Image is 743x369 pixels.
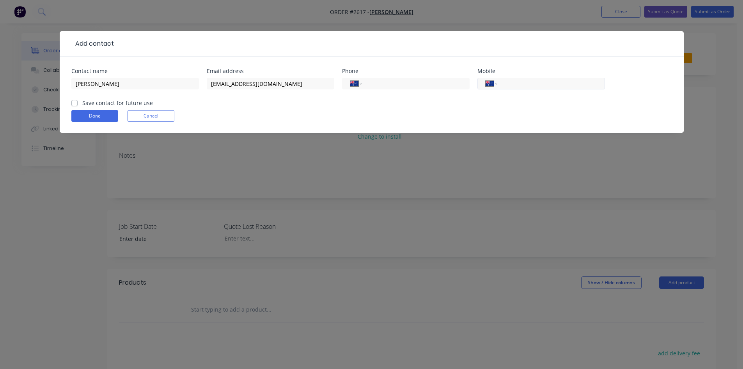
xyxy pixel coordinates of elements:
label: Save contact for future use [82,99,153,107]
div: Email address [207,68,334,74]
div: Add contact [71,39,114,48]
div: Mobile [477,68,605,74]
div: Contact name [71,68,199,74]
button: Cancel [128,110,174,122]
div: Phone [342,68,470,74]
button: Done [71,110,118,122]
